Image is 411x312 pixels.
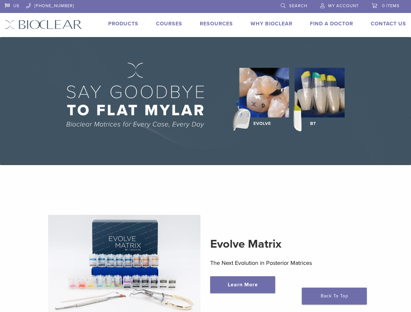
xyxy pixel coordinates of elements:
a: Contact Us [371,20,406,27]
a: Products [108,20,138,27]
p: The Next Evolution in Posterior Matrices [210,258,363,268]
h2: Evolve Matrix [210,236,363,252]
span: Search [289,3,307,8]
a: Courses [156,20,182,27]
span: 0 items [382,3,400,8]
a: Back To Top [302,288,367,305]
span: My Account [328,3,359,8]
a: Why Bioclear [250,20,292,27]
a: Learn More [210,276,275,293]
img: Bioclear [5,20,82,29]
a: Find A Doctor [310,20,353,27]
a: Resources [200,20,233,27]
